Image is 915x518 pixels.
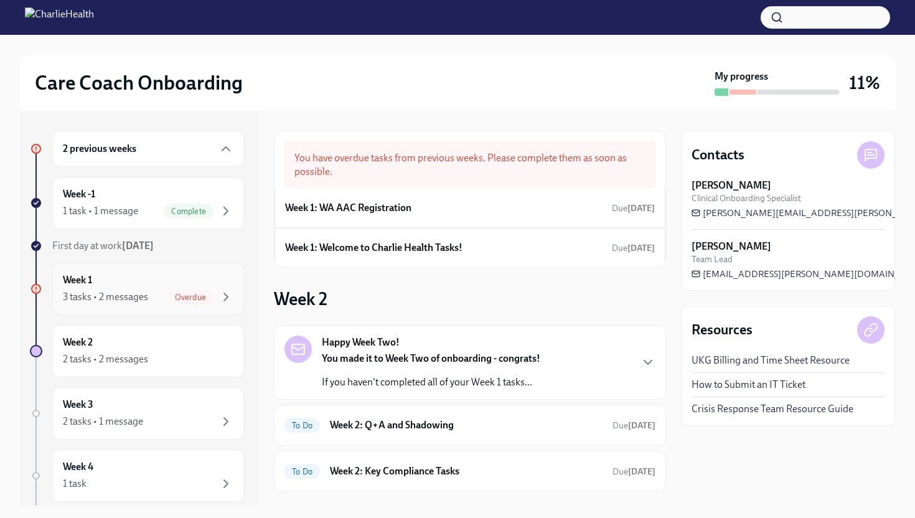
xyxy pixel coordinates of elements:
a: Week 13 tasks • 2 messagesOverdue [30,263,244,315]
span: September 1st, 2025 10:00 [612,466,655,478]
a: Week -11 task • 1 messageComplete [30,177,244,229]
strong: [DATE] [627,243,655,253]
span: August 25th, 2025 10:00 [612,242,655,254]
h6: Week 2: Q+A and Shadowing [330,418,603,432]
a: To DoWeek 2: Q+A and ShadowingDue[DATE] [284,415,655,435]
strong: [PERSON_NAME] [692,179,771,192]
strong: [DATE] [122,240,154,252]
a: Week 1: WA AAC RegistrationDue[DATE] [285,199,655,217]
h6: Week 1 [63,273,92,287]
h6: Week 2 [63,336,93,349]
strong: Happy Week Two! [322,336,400,349]
h2: Care Coach Onboarding [35,70,243,95]
a: First day at work[DATE] [30,239,244,253]
div: 3 tasks • 2 messages [63,290,148,304]
h4: Contacts [692,146,744,164]
span: To Do [284,421,320,430]
span: To Do [284,467,320,476]
span: Clinical Onboarding Specialist [692,192,801,204]
h3: Week 2 [274,288,327,310]
span: Complete [164,207,213,216]
div: 1 task [63,477,87,491]
h6: 2 previous weeks [63,142,136,156]
h3: 11% [849,72,880,94]
h6: Week 3 [63,398,93,412]
h6: Week -1 [63,187,95,201]
strong: [DATE] [627,203,655,214]
a: Week 22 tasks • 2 messages [30,325,244,377]
a: How to Submit an IT Ticket [692,378,805,392]
h6: Week 2: Key Compliance Tasks [330,464,603,478]
strong: You made it to Week Two of onboarding - congrats! [322,352,540,364]
h6: Week 1: WA AAC Registration [285,201,411,215]
div: You have overdue tasks from previous weeks. Please complete them as soon as possible. [284,141,655,189]
span: August 23rd, 2025 10:00 [612,202,655,214]
strong: [DATE] [628,420,655,431]
h6: Week 4 [63,460,93,474]
a: Week 1: Welcome to Charlie Health Tasks!Due[DATE] [285,238,655,257]
img: CharlieHealth [25,7,94,27]
h4: Resources [692,321,753,339]
a: Crisis Response Team Resource Guide [692,402,853,416]
div: 2 tasks • 1 message [63,415,143,428]
span: Team Lead [692,253,733,265]
div: 1 task • 1 message [63,204,138,218]
div: 2 tasks • 2 messages [63,352,148,366]
span: Due [612,420,655,431]
span: Due [612,243,655,253]
span: September 1st, 2025 10:00 [612,420,655,431]
span: First day at work [52,240,154,252]
a: Week 32 tasks • 1 message [30,387,244,440]
div: 2 previous weeks [52,131,244,167]
h6: Week 1: Welcome to Charlie Health Tasks! [285,241,462,255]
strong: [PERSON_NAME] [692,240,771,253]
strong: [DATE] [628,466,655,477]
p: If you haven't completed all of your Week 1 tasks... [322,375,540,389]
a: Week 41 task [30,450,244,502]
a: To DoWeek 2: Key Compliance TasksDue[DATE] [284,461,655,481]
a: UKG Billing and Time Sheet Resource [692,354,850,367]
span: Due [612,203,655,214]
span: Due [612,466,655,477]
strong: My progress [715,70,768,83]
span: Overdue [167,293,213,302]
